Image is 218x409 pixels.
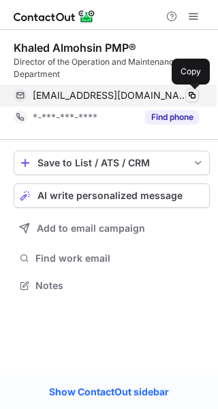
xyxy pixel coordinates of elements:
[145,110,199,124] button: Reveal Button
[37,223,145,234] span: Add to email campaign
[14,8,95,25] img: ContactOut v5.3.10
[14,41,136,55] div: Khaled Almohsin PMP®
[14,249,210,268] button: Find work email
[14,151,210,175] button: save-profile-one-click
[35,252,204,264] span: Find work email
[14,216,210,241] button: Add to email campaign
[35,279,204,292] span: Notes
[14,183,210,208] button: AI write personalized message
[33,89,189,102] span: [EMAIL_ADDRESS][DOMAIN_NAME]
[14,56,210,80] div: Director of the Operation and Maintenance Department
[37,190,183,201] span: AI write personalized message
[37,157,186,168] div: Save to List / ATS / CRM
[35,382,183,402] a: Show ContactOut sidebar
[14,276,210,295] button: Notes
